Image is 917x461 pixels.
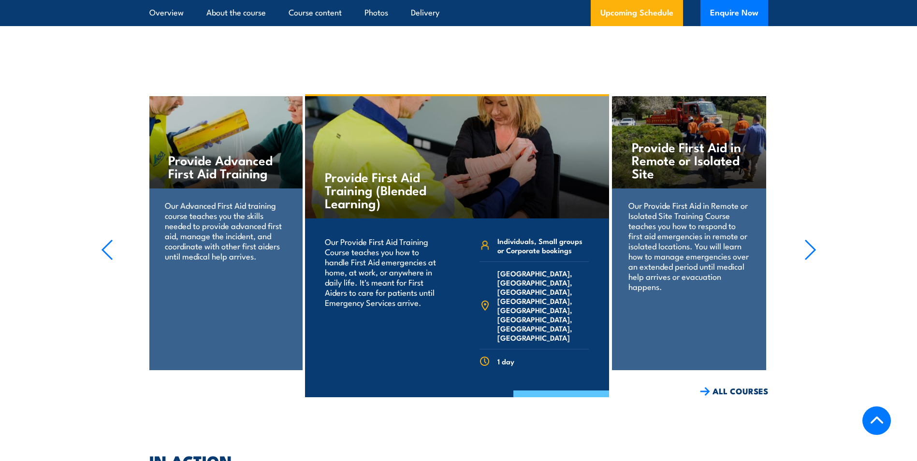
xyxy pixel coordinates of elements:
[628,200,750,291] p: Our Provide First Aid in Remote or Isolated Site Training Course teaches you how to respond to fi...
[325,170,438,209] h4: Provide First Aid Training (Blended Learning)
[497,269,589,342] span: [GEOGRAPHIC_DATA], [GEOGRAPHIC_DATA], [GEOGRAPHIC_DATA], [GEOGRAPHIC_DATA], [GEOGRAPHIC_DATA], [G...
[632,140,746,179] h4: Provide First Aid in Remote or Isolated Site
[700,386,768,397] a: ALL COURSES
[168,153,283,179] h4: Provide Advanced First Aid Training
[165,200,286,261] p: Our Advanced First Aid training course teaches you the skills needed to provide advanced first ai...
[513,390,609,416] a: COURSE DETAILS
[497,357,514,366] span: 1 day
[325,236,444,307] p: Our Provide First Aid Training Course teaches you how to handle First Aid emergencies at home, at...
[497,236,589,255] span: Individuals, Small groups or Corporate bookings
